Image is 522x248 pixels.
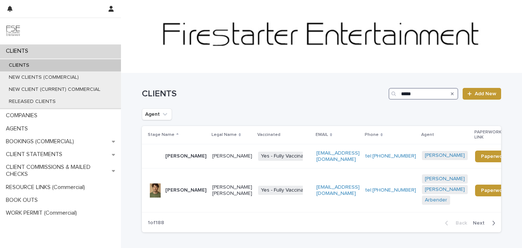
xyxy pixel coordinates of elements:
h1: CLIENTS [142,89,386,99]
a: tel:[PHONE_NUMBER] [365,153,416,159]
p: NEW CLIENT (CURRENT) COMMERCIAL [3,86,106,93]
p: CLIENTS [3,62,35,69]
p: BOOK OUTS [3,197,44,204]
p: NEW CLIENTS (COMMERCIAL) [3,74,85,81]
p: AGENTS [3,125,34,132]
p: RELEASED CLIENTS [3,99,62,105]
span: Paperwork [481,154,507,159]
button: Back [439,220,470,226]
p: [PERSON_NAME] [212,153,252,159]
p: Stage Name [148,131,174,139]
span: Next [473,221,489,226]
a: Paperwork [475,185,513,196]
p: CLIENT COMMISSIONS & MAILED CHECKS [3,164,112,178]
span: Add New [475,91,496,96]
p: Agent [421,131,434,139]
span: Yes - Fully Vaccinated [258,152,314,161]
a: Arbender [425,197,447,203]
p: PAPERWORK LINK [474,128,509,142]
p: Vaccinated [257,131,280,139]
span: Yes - Fully Vaccinated [258,186,314,195]
a: [EMAIL_ADDRESS][DOMAIN_NAME] [316,151,360,162]
a: [PERSON_NAME] [425,176,465,182]
p: RESOURCE LINKS (Commercial) [3,184,91,191]
p: Phone [365,131,379,139]
p: CLIENTS [3,48,34,55]
p: [PERSON_NAME] [165,187,206,193]
p: 1 of 188 [142,214,170,232]
p: WORK PERMIT (Commercial) [3,210,83,216]
a: [EMAIL_ADDRESS][DOMAIN_NAME] [316,185,360,196]
p: BOOKINGS (COMMERCIAL) [3,138,80,145]
button: Next [470,220,501,226]
p: COMPANIES [3,112,43,119]
span: Paperwork [481,188,507,193]
a: Paperwork [475,151,513,162]
input: Search [389,88,458,100]
p: CLIENT STATEMENTS [3,151,68,158]
p: EMAIL [316,131,328,139]
a: tel:[PHONE_NUMBER] [365,188,416,193]
img: 9JgRvJ3ETPGCJDhvPVA5 [6,24,21,38]
span: Back [451,221,467,226]
p: Legal Name [212,131,237,139]
a: Add New [463,88,501,100]
p: [PERSON_NAME] [PERSON_NAME] [212,184,252,197]
a: [PERSON_NAME] [425,186,465,193]
button: Agent [142,108,172,120]
p: [PERSON_NAME] [165,153,206,159]
a: [PERSON_NAME] [425,152,465,159]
